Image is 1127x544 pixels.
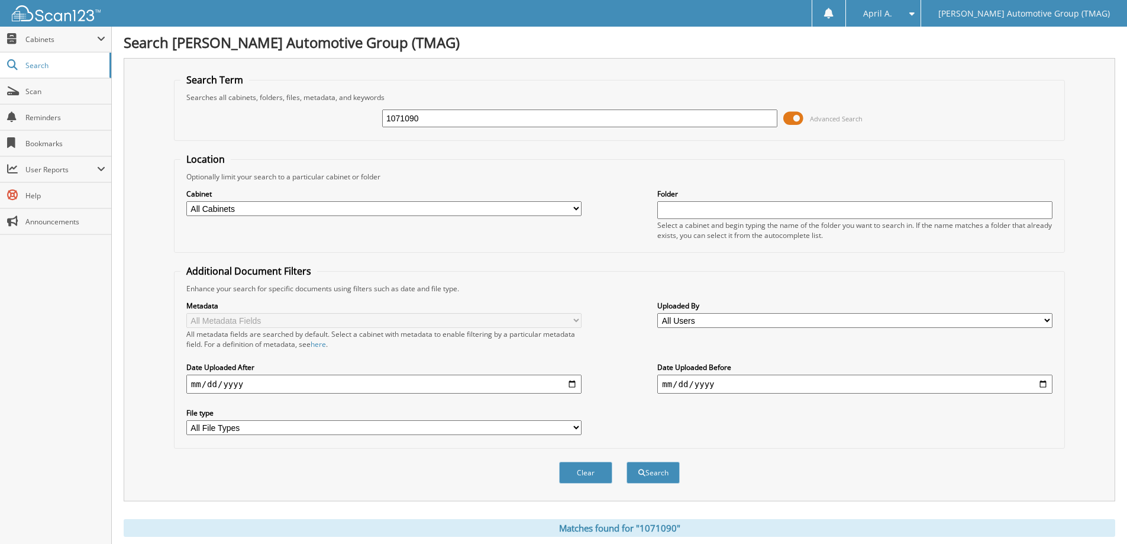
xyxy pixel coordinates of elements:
[124,519,1115,537] div: Matches found for "1071090"
[311,339,326,349] a: here
[25,217,105,227] span: Announcements
[186,301,582,311] label: Metadata
[863,10,892,17] span: April A.
[657,189,1052,199] label: Folder
[180,92,1058,102] div: Searches all cabinets, folders, files, metadata, and keywords
[180,172,1058,182] div: Optionally limit your search to a particular cabinet or folder
[186,329,582,349] div: All metadata fields are searched by default. Select a cabinet with metadata to enable filtering b...
[657,362,1052,372] label: Date Uploaded Before
[180,284,1058,294] div: Enhance your search for specific documents using filters such as date and file type.
[25,34,97,44] span: Cabinets
[186,189,582,199] label: Cabinet
[25,165,97,175] span: User Reports
[186,362,582,372] label: Date Uploaded After
[938,10,1110,17] span: [PERSON_NAME] Automotive Group (TMAG)
[810,114,863,123] span: Advanced Search
[180,153,231,166] legend: Location
[657,301,1052,311] label: Uploaded By
[180,265,317,278] legend: Additional Document Filters
[25,112,105,123] span: Reminders
[657,220,1052,240] div: Select a cabinet and begin typing the name of the folder you want to search in. If the name match...
[186,408,582,418] label: File type
[657,375,1052,394] input: end
[25,191,105,201] span: Help
[559,462,612,484] button: Clear
[186,375,582,394] input: start
[25,139,105,149] span: Bookmarks
[25,60,104,70] span: Search
[25,86,105,96] span: Scan
[12,5,101,21] img: scan123-logo-white.svg
[627,462,680,484] button: Search
[124,33,1115,52] h1: Search [PERSON_NAME] Automotive Group (TMAG)
[180,73,249,86] legend: Search Term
